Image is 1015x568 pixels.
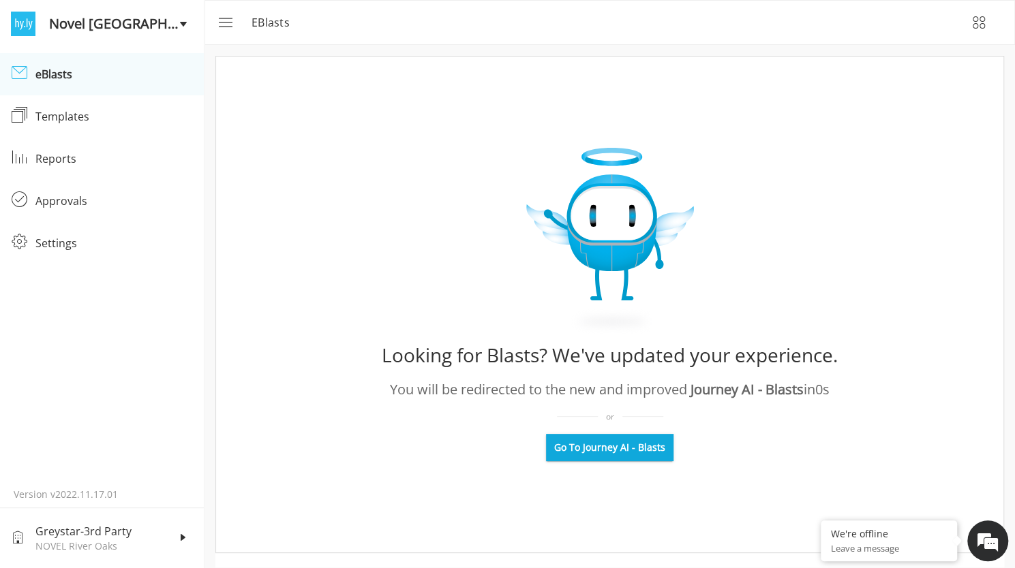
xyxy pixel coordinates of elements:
span: Journey AI - Blasts [691,380,804,398]
div: eBlasts [35,66,193,82]
button: Go To Journey AI - Blasts [546,434,673,461]
p: Version v2022.11.17.01 [14,488,190,501]
div: Templates [35,108,193,125]
div: Reports [35,151,193,167]
p: Leave a message [831,542,947,554]
p: eBlasts [252,14,298,31]
span: Go To Journey AI - Blasts [554,441,665,454]
img: logo [11,12,35,36]
span: Novel [GEOGRAPHIC_DATA] [49,14,179,34]
div: or [557,411,663,423]
div: Settings [35,235,193,251]
div: You will be redirected to the new and improved in 0 s [390,379,830,400]
div: Approvals [35,193,193,209]
button: menu [208,6,241,39]
img: expiry_Image [526,148,694,334]
div: Looking for Blasts? We've updated your experience. [382,338,838,371]
div: We're offline [831,527,947,540]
